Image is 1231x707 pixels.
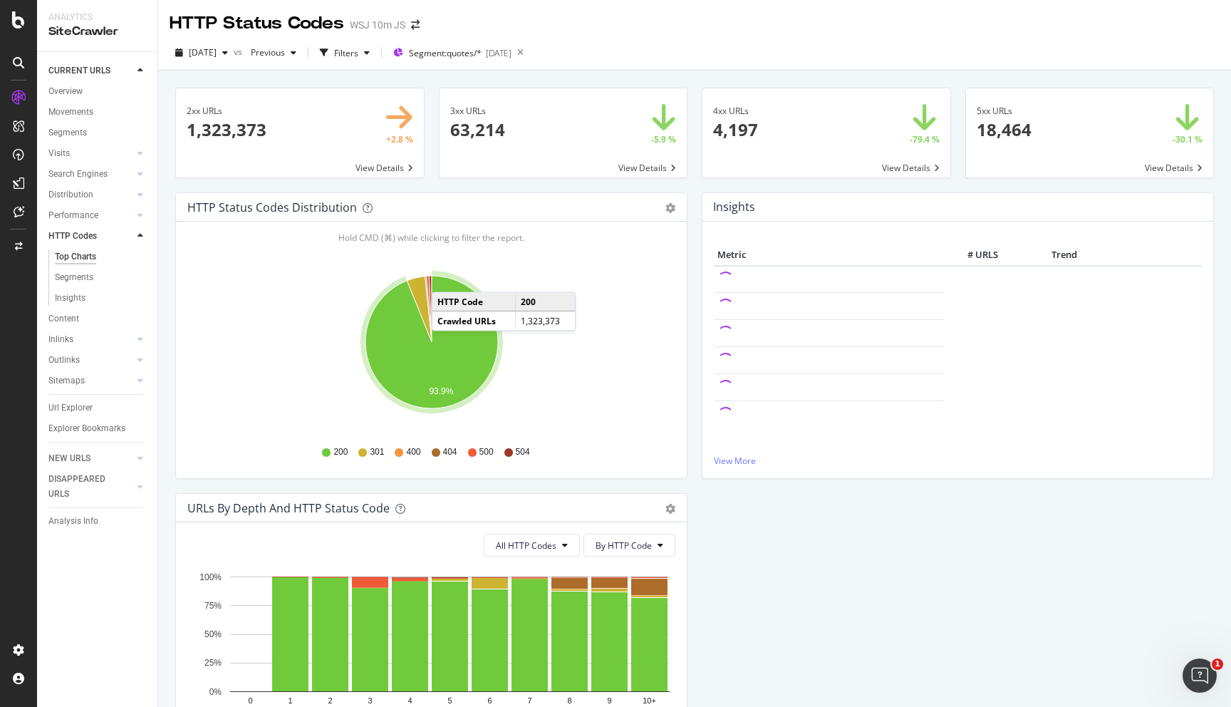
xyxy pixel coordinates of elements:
[170,41,234,64] button: [DATE]
[48,311,79,326] div: Content
[665,203,675,213] div: gear
[48,373,85,388] div: Sitemaps
[1002,244,1127,266] th: Trend
[48,208,98,223] div: Performance
[48,84,147,99] a: Overview
[187,501,390,515] div: URLs by Depth and HTTP Status Code
[48,105,147,120] a: Movements
[48,332,133,347] a: Inlinks
[583,534,675,557] button: By HTTP Code
[527,697,531,706] text: 7
[484,534,580,557] button: All HTTP Codes
[334,47,358,59] div: Filters
[48,125,87,140] div: Segments
[48,353,133,368] a: Outlinks
[189,46,217,58] span: 2025 Sep. 20th
[48,146,133,161] a: Visits
[48,311,147,326] a: Content
[643,697,656,706] text: 10+
[447,697,452,706] text: 5
[199,572,222,582] text: 100%
[48,187,133,202] a: Distribution
[55,270,93,285] div: Segments
[48,472,133,502] a: DISAPPEARED URLS
[350,18,405,32] div: WSJ 10m JS
[486,47,511,59] div: [DATE]
[48,472,120,502] div: DISAPPEARED URLS
[714,244,945,266] th: Metric
[388,41,511,64] button: Segment:quotes/*[DATE]
[48,401,93,416] div: Url Explorer
[945,244,1002,266] th: # URLS
[187,267,675,433] svg: A chart.
[406,446,420,458] span: 400
[443,446,457,458] span: 404
[234,46,245,58] span: vs
[432,293,515,311] td: HTTP Code
[432,311,515,330] td: Crawled URLs
[607,697,611,706] text: 9
[333,446,348,458] span: 200
[368,697,372,706] text: 3
[516,446,530,458] span: 504
[48,63,110,78] div: CURRENT URLS
[48,401,147,416] a: Url Explorer
[55,291,85,306] div: Insights
[48,451,133,466] a: NEW URLS
[487,697,492,706] text: 6
[48,167,108,182] div: Search Engines
[48,187,93,202] div: Distribution
[55,249,96,264] div: Top Charts
[55,291,147,306] a: Insights
[245,46,285,58] span: Previous
[596,540,652,552] span: By HTTP Code
[245,41,302,64] button: Previous
[48,514,147,529] a: Analysis Info
[48,421,125,436] div: Explorer Bookmarks
[187,200,357,215] div: HTTP Status Codes Distribution
[567,697,571,706] text: 8
[48,125,147,140] a: Segments
[48,63,133,78] a: CURRENT URLS
[48,167,133,182] a: Search Engines
[48,146,70,161] div: Visits
[55,249,147,264] a: Top Charts
[411,20,420,30] div: arrow-right-arrow-left
[714,455,1202,467] a: View More
[328,697,332,706] text: 2
[48,373,133,388] a: Sitemaps
[429,387,453,397] text: 93.9%
[1183,659,1217,693] iframe: Intercom live chat
[48,514,98,529] div: Analysis Info
[314,41,375,64] button: Filters
[48,208,133,223] a: Performance
[665,504,675,514] div: gear
[48,421,147,436] a: Explorer Bookmarks
[48,11,146,24] div: Analytics
[515,293,575,311] td: 200
[496,540,556,552] span: All HTTP Codes
[204,659,222,669] text: 25%
[288,697,292,706] text: 1
[48,229,133,244] a: HTTP Codes
[48,332,73,347] div: Inlinks
[409,47,482,59] span: Segment: quotes/*
[209,687,222,697] text: 0%
[48,229,97,244] div: HTTP Codes
[713,197,755,217] h4: Insights
[48,24,146,40] div: SiteCrawler
[170,11,344,36] div: HTTP Status Codes
[204,601,222,611] text: 75%
[48,451,90,466] div: NEW URLS
[48,353,80,368] div: Outlinks
[1212,659,1223,670] span: 1
[48,105,93,120] div: Movements
[204,629,222,639] text: 50%
[479,446,494,458] span: 500
[370,446,384,458] span: 301
[515,311,575,330] td: 1,323,373
[248,697,252,706] text: 0
[407,697,412,706] text: 4
[48,84,83,99] div: Overview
